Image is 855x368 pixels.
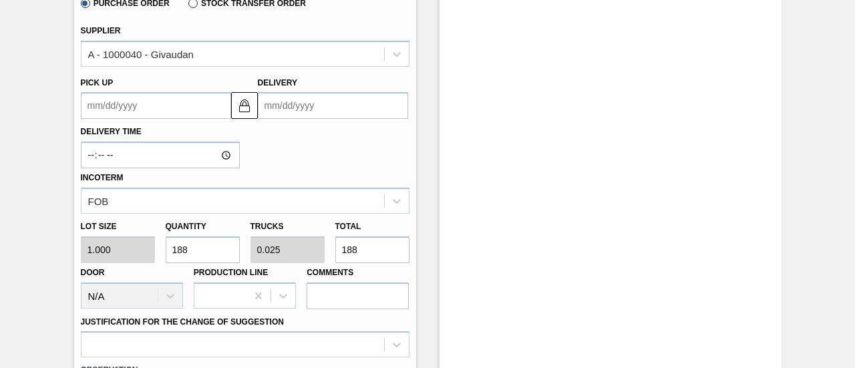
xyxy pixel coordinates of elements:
[88,195,109,206] div: FOB
[236,98,252,114] img: locked
[81,268,105,277] label: Door
[81,92,231,119] input: mm/dd/yyyy
[194,268,268,277] label: Production Line
[250,222,284,231] label: Trucks
[258,78,298,87] label: Delivery
[81,317,284,327] label: Justification for the Change of Suggestion
[335,222,361,231] label: Total
[81,217,155,236] label: Lot size
[81,78,114,87] label: Pick up
[166,222,206,231] label: Quantity
[88,48,194,59] div: A - 1000040 - Givaudan
[258,92,408,119] input: mm/dd/yyyy
[231,92,258,119] button: locked
[307,263,409,283] label: Comments
[81,122,240,142] label: Delivery Time
[81,173,124,182] label: Incoterm
[81,26,121,35] label: Supplier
